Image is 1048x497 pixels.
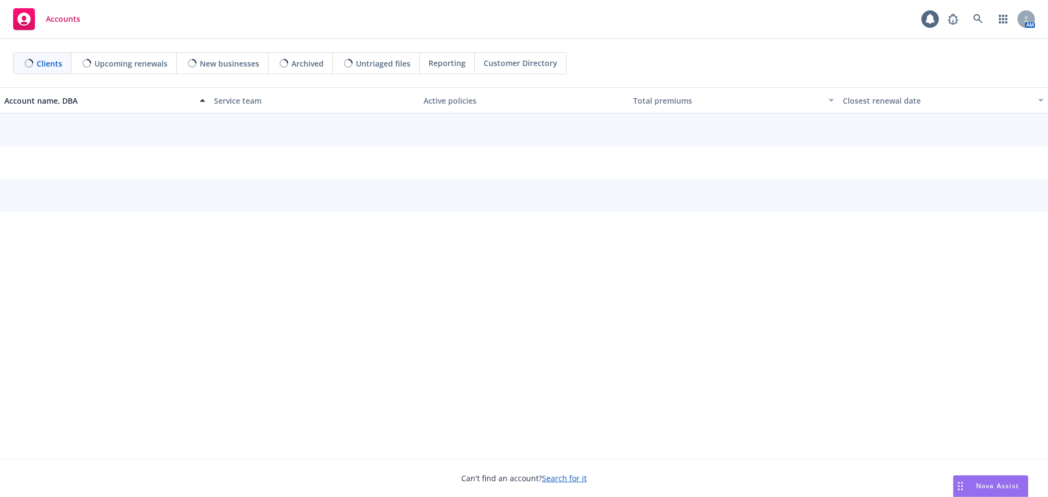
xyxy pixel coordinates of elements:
div: Total premiums [633,95,822,106]
span: Untriaged files [356,58,410,69]
span: Nova Assist [976,481,1019,490]
div: Active policies [424,95,624,106]
span: Customer Directory [484,57,557,69]
button: Active policies [419,87,629,113]
a: Accounts [9,4,85,34]
span: Archived [291,58,324,69]
button: Closest renewal date [838,87,1048,113]
div: Drag to move [954,476,967,496]
button: Total premiums [629,87,838,113]
span: Can't find an account? [461,472,587,484]
button: Nova Assist [953,475,1028,497]
a: Search [967,8,989,30]
span: Accounts [46,15,80,23]
div: Account name, DBA [4,95,193,106]
span: New businesses [200,58,259,69]
span: Upcoming renewals [94,58,168,69]
span: Reporting [428,57,466,69]
div: Closest renewal date [843,95,1032,106]
a: Switch app [992,8,1014,30]
a: Report a Bug [942,8,964,30]
span: Clients [37,58,62,69]
div: Service team [214,95,415,106]
button: Service team [210,87,419,113]
a: Search for it [542,473,587,483]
